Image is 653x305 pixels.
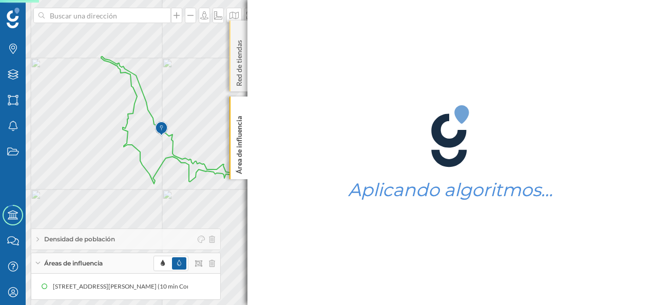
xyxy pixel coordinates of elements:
h1: Aplicando algoritmos… [348,180,553,200]
img: Marker [155,119,168,139]
p: Área de influencia [234,112,244,174]
span: Soporte [21,7,57,16]
p: Red de tiendas [234,36,244,86]
span: Áreas de influencia [44,259,103,268]
div: [STREET_ADDRESS][PERSON_NAME] (10 min Conduciendo) [53,281,223,292]
img: Geoblink Logo [7,8,20,28]
span: Densidad de población [44,235,115,244]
